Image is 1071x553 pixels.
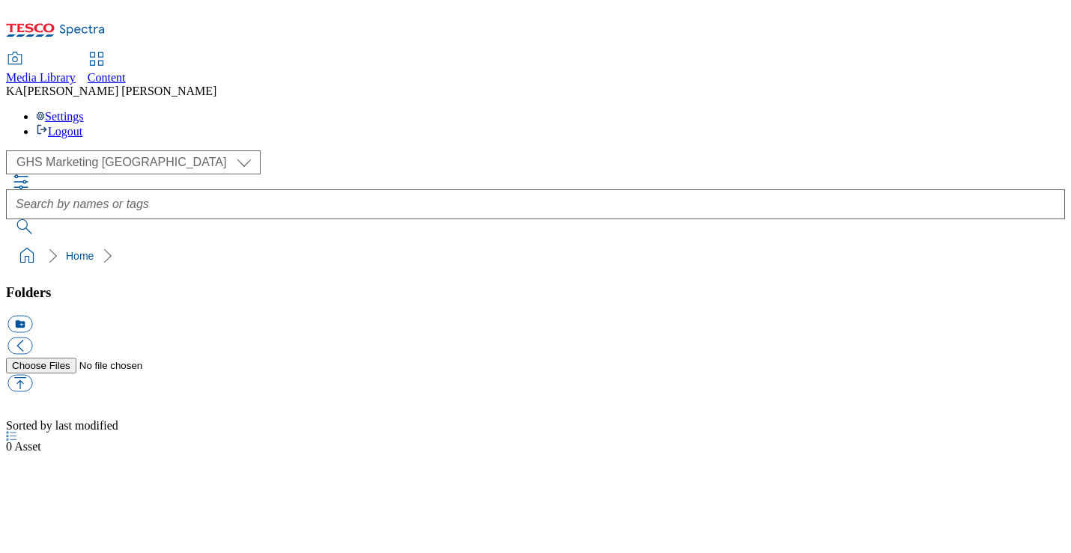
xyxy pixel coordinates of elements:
[15,244,39,268] a: home
[6,419,118,432] span: Sorted by last modified
[6,189,1065,219] input: Search by names or tags
[6,71,76,84] span: Media Library
[6,440,14,453] span: 0
[36,110,84,123] a: Settings
[6,242,1065,270] nav: breadcrumb
[88,53,126,85] a: Content
[36,125,82,138] a: Logout
[88,71,126,84] span: Content
[6,85,23,97] span: KA
[23,85,216,97] span: [PERSON_NAME] [PERSON_NAME]
[6,440,41,453] span: Asset
[66,250,94,262] a: Home
[6,53,76,85] a: Media Library
[6,284,1065,301] h3: Folders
